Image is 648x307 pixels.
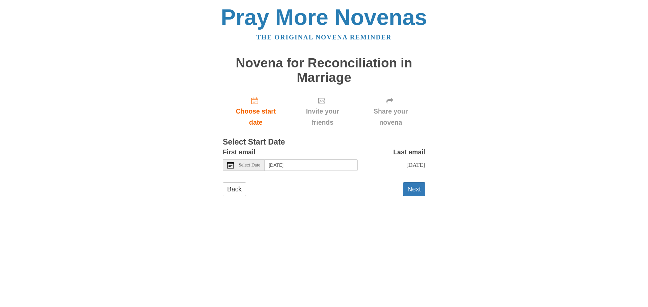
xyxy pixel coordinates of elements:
[363,106,418,128] span: Share your novena
[221,5,427,30] a: Pray More Novenas
[403,182,425,196] button: Next
[223,138,425,147] h3: Select Start Date
[239,163,260,167] span: Select Date
[230,106,282,128] span: Choose start date
[223,182,246,196] a: Back
[393,147,425,158] label: Last email
[223,147,255,158] label: First email
[406,161,425,168] span: [DATE]
[356,91,425,131] div: Click "Next" to confirm your start date first.
[296,106,349,128] span: Invite your friends
[289,91,356,131] div: Click "Next" to confirm your start date first.
[256,34,392,41] a: The original novena reminder
[223,56,425,85] h1: Novena for Reconciliation in Marriage
[223,91,289,131] a: Choose start date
